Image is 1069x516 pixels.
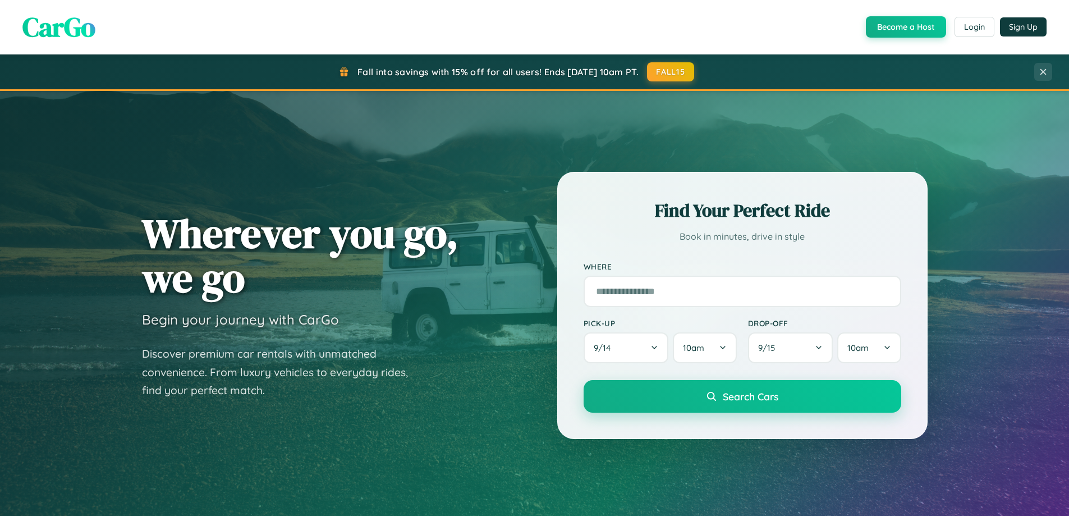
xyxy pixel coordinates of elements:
[723,390,778,403] span: Search Cars
[584,332,669,363] button: 9/14
[594,343,616,353] span: 9 / 14
[584,380,901,413] button: Search Cars
[673,332,736,363] button: 10am
[847,343,869,353] span: 10am
[866,16,946,38] button: Become a Host
[357,66,639,77] span: Fall into savings with 15% off for all users! Ends [DATE] 10am PT.
[837,332,901,363] button: 10am
[584,198,901,223] h2: Find Your Perfect Ride
[955,17,994,37] button: Login
[142,211,458,300] h1: Wherever you go, we go
[584,262,901,271] label: Where
[584,229,901,245] p: Book in minutes, drive in style
[683,343,704,353] span: 10am
[1000,17,1047,36] button: Sign Up
[142,345,423,400] p: Discover premium car rentals with unmatched convenience. From luxury vehicles to everyday rides, ...
[748,332,833,363] button: 9/15
[22,8,95,45] span: CarGo
[647,62,694,81] button: FALL15
[748,318,901,328] label: Drop-off
[142,311,339,328] h3: Begin your journey with CarGo
[758,343,781,353] span: 9 / 15
[584,318,737,328] label: Pick-up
